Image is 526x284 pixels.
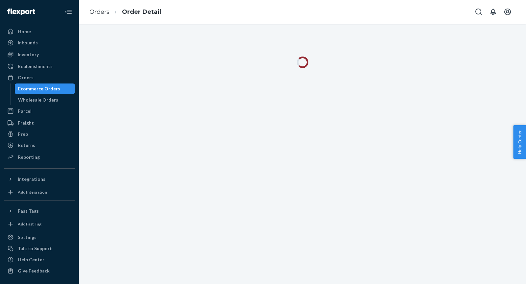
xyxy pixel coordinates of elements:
[4,254,75,265] a: Help Center
[4,37,75,48] a: Inbounds
[18,154,40,160] div: Reporting
[18,131,28,137] div: Prep
[18,97,58,103] div: Wholesale Orders
[4,152,75,162] a: Reporting
[18,189,47,195] div: Add Integration
[4,219,75,229] a: Add Fast Tag
[18,221,41,227] div: Add Fast Tag
[4,206,75,216] button: Fast Tags
[472,5,485,18] button: Open Search Box
[84,2,166,22] ol: breadcrumbs
[18,74,34,81] div: Orders
[18,39,38,46] div: Inbounds
[18,234,36,241] div: Settings
[18,51,39,58] div: Inventory
[487,5,500,18] button: Open notifications
[18,256,44,263] div: Help Center
[4,232,75,243] a: Settings
[7,9,35,15] img: Flexport logo
[62,5,75,18] button: Close Navigation
[18,142,35,149] div: Returns
[4,129,75,139] a: Prep
[18,63,53,70] div: Replenishments
[15,95,75,105] a: Wholesale Orders
[4,266,75,276] button: Give Feedback
[4,187,75,198] a: Add Integration
[4,118,75,128] a: Freight
[18,120,34,126] div: Freight
[4,140,75,151] a: Returns
[122,8,161,15] a: Order Detail
[18,208,39,214] div: Fast Tags
[501,5,514,18] button: Open account menu
[18,268,50,274] div: Give Feedback
[4,106,75,116] a: Parcel
[89,8,109,15] a: Orders
[18,176,45,182] div: Integrations
[15,83,75,94] a: Ecommerce Orders
[18,245,52,252] div: Talk to Support
[513,125,526,159] button: Help Center
[4,243,75,254] a: Talk to Support
[4,72,75,83] a: Orders
[4,61,75,72] a: Replenishments
[18,85,60,92] div: Ecommerce Orders
[4,174,75,184] button: Integrations
[18,108,32,114] div: Parcel
[18,28,31,35] div: Home
[4,49,75,60] a: Inventory
[4,26,75,37] a: Home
